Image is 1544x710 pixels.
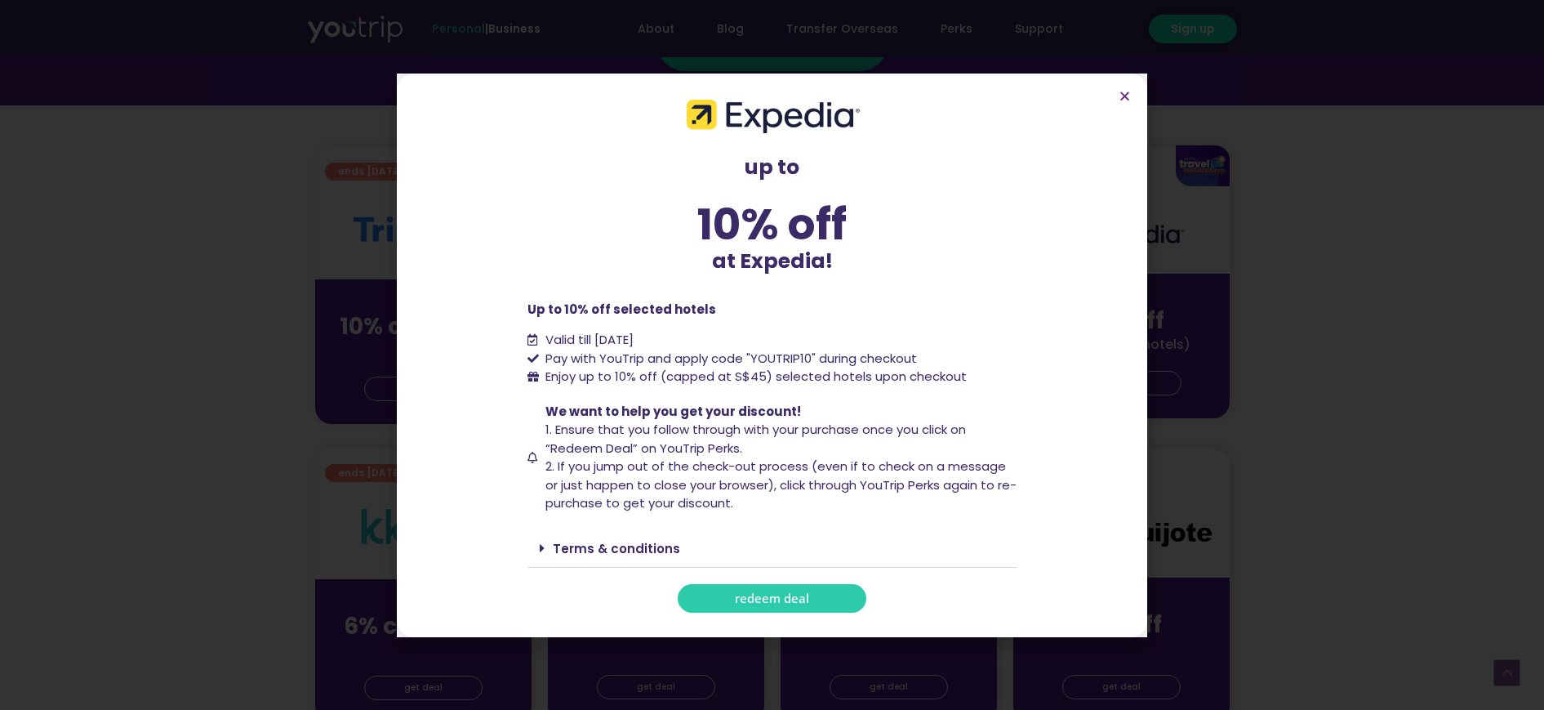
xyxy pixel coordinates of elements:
div: Terms & conditions [527,529,1017,568]
span: 1. Ensure that you follow through with your purchase once you click on “Redeem Deal” on YouTrip P... [545,421,966,457]
span: We want to help you get your discount! [545,403,801,420]
p: Up to 10% off selected hotels [527,301,1017,319]
p: up to [527,152,1017,183]
a: Terms & conditions [553,540,680,557]
div: 10% off [527,203,1017,246]
span: 2. If you jump out of the check-out process (even if to check on a message or just happen to clos... [545,458,1017,511]
a: Close [1119,90,1131,102]
span: Valid till [DATE] [545,331,634,348]
p: at Expedia! [527,246,1017,277]
a: redeem deal [678,584,866,613]
span: Pay with YouTrip and apply code "YOUTRIP10" during checkout [541,350,917,368]
span: Enjoy up to 10% off (capped at S$45) selected hotels upon checkout [541,368,967,386]
span: redeem deal [735,592,809,605]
